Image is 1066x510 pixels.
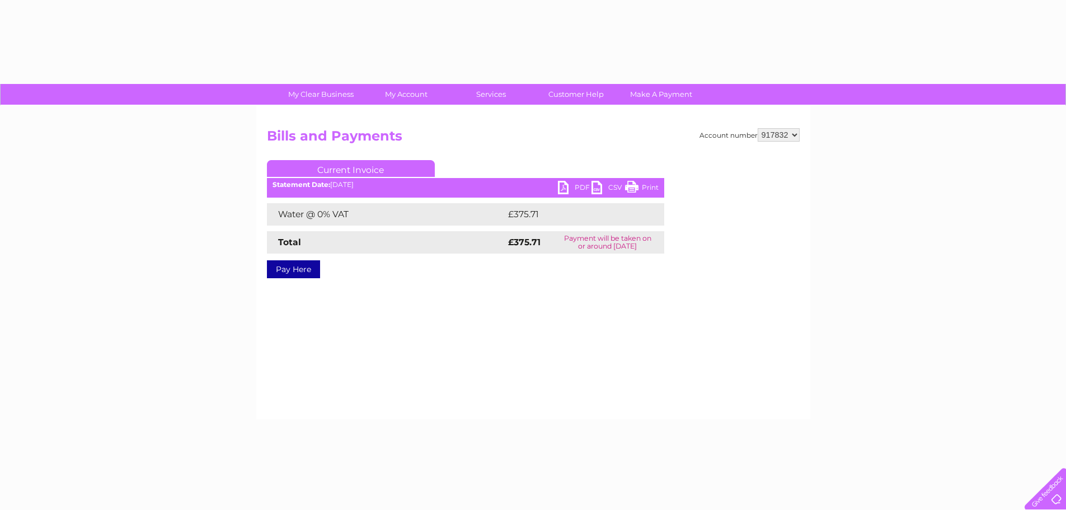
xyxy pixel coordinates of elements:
[530,84,622,105] a: Customer Help
[267,260,320,278] a: Pay Here
[267,203,505,226] td: Water @ 0% VAT
[267,160,435,177] a: Current Invoice
[267,181,664,189] div: [DATE]
[275,84,367,105] a: My Clear Business
[505,203,643,226] td: £375.71
[625,181,659,197] a: Print
[508,237,541,247] strong: £375.71
[273,180,330,189] b: Statement Date:
[699,128,800,142] div: Account number
[445,84,537,105] a: Services
[278,237,301,247] strong: Total
[267,128,800,149] h2: Bills and Payments
[360,84,452,105] a: My Account
[615,84,707,105] a: Make A Payment
[591,181,625,197] a: CSV
[558,181,591,197] a: PDF
[551,231,664,254] td: Payment will be taken on or around [DATE]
